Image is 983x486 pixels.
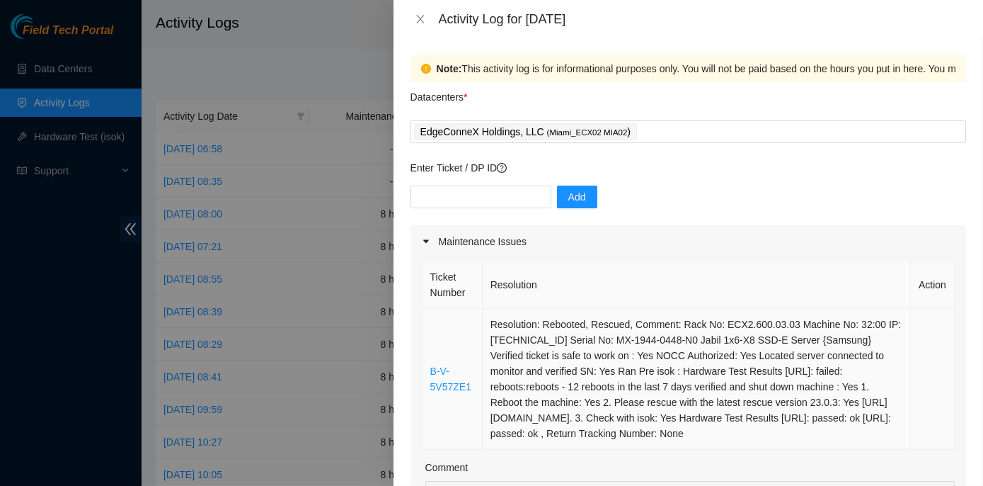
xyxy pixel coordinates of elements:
th: Ticket Number [422,261,483,309]
th: Action [911,261,955,309]
a: B-V-5V57ZE1 [430,366,471,392]
p: Datacenters [410,82,468,105]
div: Activity Log for [DATE] [439,11,966,27]
span: Add [568,189,586,205]
span: exclamation-circle [421,64,431,74]
span: caret-right [422,237,430,246]
p: EdgeConneX Holdings, LLC ) [420,124,631,140]
strong: Note: [437,61,462,77]
td: Resolution: Rebooted, Rescued, Comment: Rack No: ECX2.600.03.03 Machine No: 32:00 IP: [TECHNICAL_... [483,309,911,450]
span: question-circle [497,163,507,173]
span: close [415,13,426,25]
button: Add [557,186,597,208]
label: Comment [425,460,468,475]
span: ( Miami_ECX02 MIA02 [547,128,628,137]
p: Enter Ticket / DP ID [410,160,966,176]
div: Maintenance Issues [410,225,966,258]
th: Resolution [483,261,911,309]
button: Close [410,13,430,26]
